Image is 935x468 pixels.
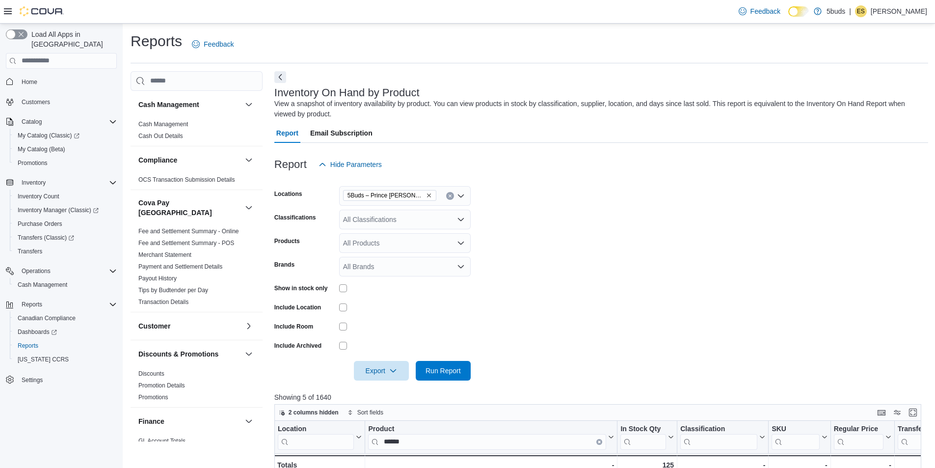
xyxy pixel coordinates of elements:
[368,424,606,434] div: Product
[10,278,121,292] button: Cash Management
[357,409,383,416] span: Sort fields
[138,263,222,270] a: Payment and Settlement Details
[18,299,117,310] span: Reports
[138,155,177,165] h3: Compliance
[18,314,76,322] span: Canadian Compliance
[10,231,121,245] a: Transfers (Classic)
[138,176,235,183] a: OCS Transaction Submission Details
[274,99,923,119] div: View a snapshot of inventory availability by product. You can view products in stock by classific...
[827,5,845,17] p: 5buds
[138,133,183,139] a: Cash Out Details
[871,5,927,17] p: [PERSON_NAME]
[243,154,255,166] button: Compliance
[10,142,121,156] button: My Catalog (Beta)
[138,370,164,377] a: Discounts
[274,342,321,350] label: Include Archived
[14,326,117,338] span: Dashboards
[138,239,234,247] span: Fee and Settlement Summary - POS
[14,218,117,230] span: Purchase Orders
[274,237,300,245] label: Products
[330,160,382,169] span: Hide Parameters
[274,284,328,292] label: Show in stock only
[620,424,666,434] div: In Stock Qty
[138,321,170,331] h3: Customer
[274,159,307,170] h3: Report
[22,98,50,106] span: Customers
[138,100,199,110] h3: Cash Management
[18,265,117,277] span: Operations
[14,143,69,155] a: My Catalog (Beta)
[857,5,865,17] span: ES
[138,438,186,444] a: GL Account Totals
[18,76,117,88] span: Home
[274,190,302,198] label: Locations
[138,298,188,306] span: Transaction Details
[368,424,614,449] button: ProductClear input
[274,87,420,99] h3: Inventory On Hand by Product
[10,325,121,339] a: Dashboards
[278,424,354,434] div: Location
[138,198,241,218] h3: Cova Pay [GEOGRAPHIC_DATA]
[2,264,121,278] button: Operations
[855,5,867,17] div: Evan Sutherland
[289,409,339,416] span: 2 columns hidden
[14,130,117,141] span: My Catalog (Classic)
[138,299,188,305] a: Transaction Details
[22,267,51,275] span: Operations
[750,6,780,16] span: Feedback
[426,366,461,376] span: Run Report
[274,71,286,83] button: Next
[680,424,765,449] button: Classification
[138,416,241,426] button: Finance
[18,145,65,153] span: My Catalog (Beta)
[14,232,78,244] a: Transfers (Classic)
[138,416,164,426] h3: Finance
[243,320,255,332] button: Customer
[2,298,121,311] button: Reports
[2,115,121,129] button: Catalog
[274,261,294,269] label: Brands
[138,393,168,401] span: Promotions
[243,99,255,110] button: Cash Management
[10,203,121,217] a: Inventory Manager (Classic)
[18,96,54,108] a: Customers
[354,361,409,381] button: Export
[14,232,117,244] span: Transfers (Classic)
[14,340,42,352] a: Reports
[14,326,61,338] a: Dashboards
[274,303,321,311] label: Include Location
[274,323,313,330] label: Include Room
[343,190,436,201] span: 5Buds – Prince Albert
[14,191,63,202] a: Inventory Count
[138,275,177,282] span: Payout History
[10,339,121,353] button: Reports
[138,155,241,165] button: Compliance
[10,190,121,203] button: Inventory Count
[833,424,883,449] div: Regular Price
[276,123,298,143] span: Report
[14,312,80,324] a: Canadian Compliance
[22,376,43,384] span: Settings
[138,132,183,140] span: Cash Out Details
[18,206,99,214] span: Inventory Manager (Classic)
[274,392,928,402] p: Showing 5 of 1640
[243,348,255,360] button: Discounts & Promotions
[833,424,883,434] div: Regular Price
[446,192,454,200] button: Clear input
[18,356,69,363] span: [US_STATE] CCRS
[14,204,117,216] span: Inventory Manager (Classic)
[907,407,919,418] button: Enter fullscreen
[2,176,121,190] button: Inventory
[14,157,117,169] span: Promotions
[131,118,263,146] div: Cash Management
[772,424,827,449] button: SKU
[138,121,188,128] a: Cash Management
[18,342,38,350] span: Reports
[18,265,54,277] button: Operations
[18,234,74,242] span: Transfers (Classic)
[138,275,177,282] a: Payout History
[620,424,666,449] div: In Stock Qty
[14,246,117,257] span: Transfers
[138,394,168,401] a: Promotions
[138,228,239,235] a: Fee and Settlement Summary - Online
